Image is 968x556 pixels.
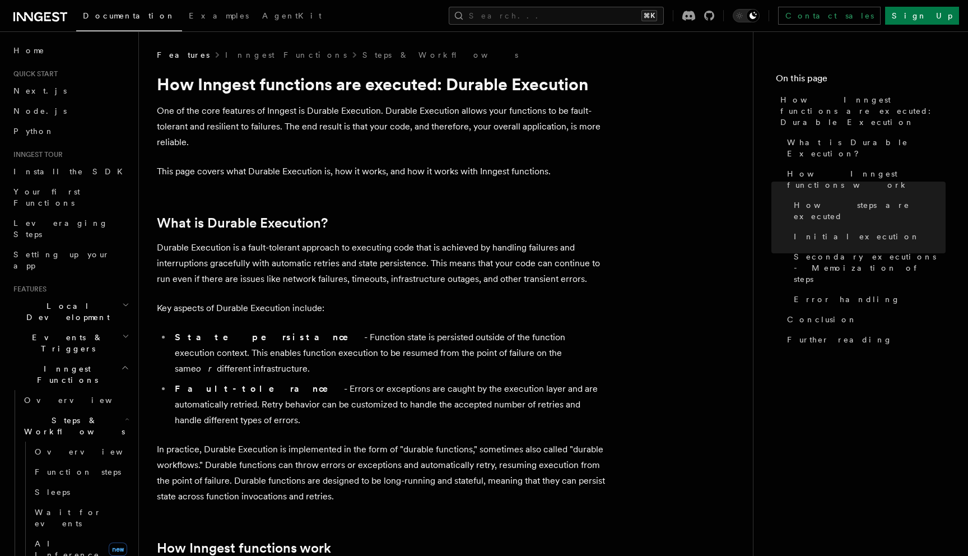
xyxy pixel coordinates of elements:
[35,447,150,456] span: Overview
[9,300,122,323] span: Local Development
[175,332,364,342] strong: State persistance
[9,182,132,213] a: Your first Functions
[789,289,946,309] a: Error handling
[13,86,67,95] span: Next.js
[9,69,58,78] span: Quick start
[449,7,664,25] button: Search...⌘K
[9,213,132,244] a: Leveraging Steps
[9,150,63,159] span: Inngest tour
[9,359,132,390] button: Inngest Functions
[13,250,110,270] span: Setting up your app
[175,383,344,394] strong: Fault-tolerance
[783,164,946,195] a: How Inngest functions work
[157,442,605,504] p: In practice, Durable Execution is implemented in the form of "durable functions," sometimes also ...
[794,251,946,285] span: Secondary executions - Memoization of steps
[787,314,857,325] span: Conclusion
[9,363,121,386] span: Inngest Functions
[789,247,946,289] a: Secondary executions - Memoization of steps
[157,74,605,94] h1: How Inngest functions are executed: Durable Execution
[109,543,127,556] span: new
[157,215,328,231] a: What is Durable Execution?
[30,462,132,482] a: Function steps
[776,90,946,132] a: How Inngest functions are executed: Durable Execution
[13,219,108,239] span: Leveraging Steps
[794,200,946,222] span: How steps are executed
[20,410,132,442] button: Steps & Workflows
[641,10,657,21] kbd: ⌘K
[83,11,175,20] span: Documentation
[783,330,946,350] a: Further reading
[157,164,605,179] p: This page covers what Durable Execution is, how it works, and how it works with Inngest functions.
[789,195,946,226] a: How steps are executed
[778,7,881,25] a: Contact sales
[182,3,255,30] a: Examples
[794,231,920,242] span: Initial execution
[30,502,132,534] a: Wait for events
[157,240,605,287] p: Durable Execution is a fault-tolerant approach to executing code that is achieved by handling fai...
[362,49,518,61] a: Steps & Workflows
[157,103,605,150] p: One of the core features of Inngest is Durable Execution. Durable Execution allows your functions...
[13,167,129,176] span: Install the SDK
[885,7,959,25] a: Sign Up
[787,168,946,191] span: How Inngest functions work
[9,244,132,276] a: Setting up your app
[9,81,132,101] a: Next.js
[9,285,46,294] span: Features
[13,45,45,56] span: Home
[35,467,121,476] span: Function steps
[780,94,946,128] span: How Inngest functions are executed: Durable Execution
[20,390,132,410] a: Overview
[789,226,946,247] a: Initial execution
[171,381,605,428] li: - Errors or exceptions are caught by the execution layer and are automatically retried. Retry beh...
[783,132,946,164] a: What is Durable Execution?
[171,330,605,377] li: - Function state is persisted outside of the function execution context. This enables function ex...
[35,488,70,497] span: Sleeps
[225,49,347,61] a: Inngest Functions
[255,3,328,30] a: AgentKit
[13,106,67,115] span: Node.js
[9,40,132,61] a: Home
[794,294,900,305] span: Error handling
[35,508,101,528] span: Wait for events
[20,415,125,437] span: Steps & Workflows
[262,11,322,20] span: AgentKit
[787,137,946,159] span: What is Durable Execution?
[9,161,132,182] a: Install the SDK
[9,327,132,359] button: Events & Triggers
[157,49,210,61] span: Features
[13,127,54,136] span: Python
[783,309,946,330] a: Conclusion
[24,396,139,405] span: Overview
[76,3,182,31] a: Documentation
[157,300,605,316] p: Key aspects of Durable Execution include:
[30,442,132,462] a: Overview
[189,11,249,20] span: Examples
[30,482,132,502] a: Sleeps
[733,9,760,22] button: Toggle dark mode
[9,332,122,354] span: Events & Triggers
[9,101,132,121] a: Node.js
[776,72,946,90] h4: On this page
[157,540,331,556] a: How Inngest functions work
[9,121,132,141] a: Python
[9,296,132,327] button: Local Development
[13,187,80,207] span: Your first Functions
[196,363,217,374] em: or
[787,334,892,345] span: Further reading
